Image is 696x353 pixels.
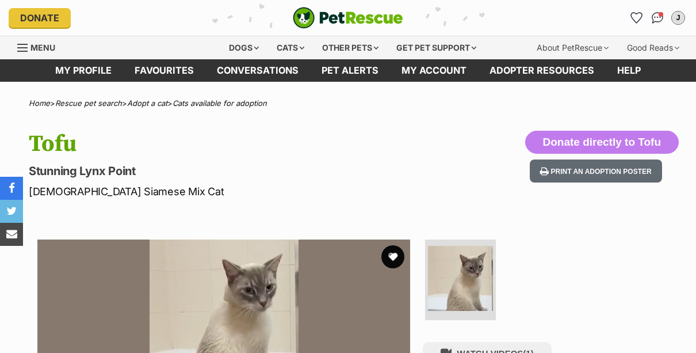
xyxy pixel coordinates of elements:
button: favourite [381,245,404,268]
p: [DEMOGRAPHIC_DATA] Siamese Mix Cat [29,184,426,199]
ul: Account quick links [628,9,687,27]
a: Favourites [123,59,205,82]
a: Rescue pet search [55,98,122,108]
a: Menu [17,36,63,57]
div: J [672,12,684,24]
a: Pet alerts [310,59,390,82]
a: My account [390,59,478,82]
a: Home [29,98,50,108]
a: My profile [44,59,123,82]
div: Good Reads [619,36,687,59]
div: Other pets [314,36,387,59]
img: logo-cat-932fe2b9b8326f06289b0f2fb663e598f794de774fb13d1741a6617ecf9a85b4.svg [293,7,403,29]
button: Print an adoption poster [530,160,662,183]
img: Photo of Tofu [428,246,493,311]
a: Adopt a cat [127,98,167,108]
button: My account [669,9,687,27]
a: Conversations [648,9,667,27]
img: chat-41dd97257d64d25036548639549fe6c8038ab92f7586957e7f3b1b290dea8141.svg [652,12,664,24]
span: Menu [30,43,55,52]
div: Get pet support [388,36,484,59]
div: Dogs [221,36,267,59]
div: About PetRescue [529,36,617,59]
div: Cats [269,36,312,59]
p: Stunning Lynx Point [29,163,426,179]
a: conversations [205,59,310,82]
a: PetRescue [293,7,403,29]
a: Donate [9,8,71,28]
a: Favourites [628,9,646,27]
button: Donate directly to Tofu [525,131,679,154]
a: Cats available for adoption [173,98,267,108]
a: Help [606,59,652,82]
h1: Tofu [29,131,426,157]
a: Adopter resources [478,59,606,82]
